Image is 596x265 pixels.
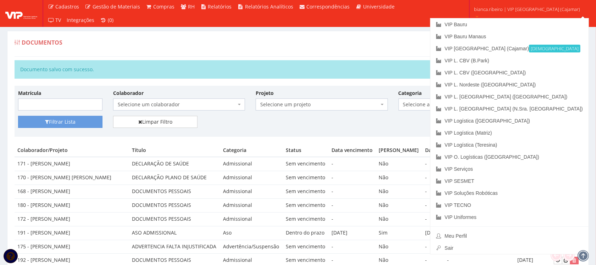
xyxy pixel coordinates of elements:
label: Projeto [256,90,274,97]
a: TV [45,13,64,27]
td: Não [376,171,423,185]
a: VIP L. [GEOGRAPHIC_DATA] ([GEOGRAPHIC_DATA]) [430,91,589,103]
td: Admissional [220,157,283,171]
td: DOCUMENTOS PESSOAIS [129,185,221,199]
td: DOCUMENTOS PESSOAIS [129,212,221,226]
span: bianca.ribeiro | VIP [GEOGRAPHIC_DATA] (Cajamar) [474,6,580,13]
span: (0) [108,17,113,23]
button: Filtrar Lista [18,116,102,128]
td: DECLARAÇÃO DE SAÚDE [129,157,221,171]
td: - [423,157,445,171]
th: Colaborador/Projeto [15,144,129,157]
td: Dentro do prazo [283,226,329,240]
a: VIP Logística (Matriz) [430,127,589,139]
td: Sem vencimento [283,171,329,185]
td: Sem vencimento [283,185,329,199]
label: Matrícula [18,90,41,97]
th: Data [423,144,445,157]
td: - [423,171,445,185]
span: Relatórios [208,3,232,10]
a: (0) [98,13,117,27]
a: Meu Perfil [430,230,589,242]
a: VIP SESMET [430,175,589,187]
td: Não [376,212,423,226]
span: RH [188,3,195,10]
td: - [329,157,376,171]
img: logo [5,8,37,19]
span: Selecione um colaborador [113,98,245,111]
span: Selecione um colaborador [118,101,236,108]
a: VIP Soluções Robóticas [430,187,589,199]
span: Relatórios Analíticos [245,3,293,10]
td: Aso [220,226,283,240]
td: - [329,185,376,199]
td: - [329,212,376,226]
td: ASO ADMISSIONAL [129,226,221,240]
a: VIP Bauru [430,18,589,30]
td: Não [376,198,423,212]
a: Integrações [64,13,98,27]
td: - [329,240,376,254]
td: 175 - [PERSON_NAME] [15,240,129,254]
a: VIP Bauru Manaus [430,30,589,43]
td: ADVERTENCIA FALTA INJUSTIFICADA [129,240,221,254]
th: Data vencimento [329,144,376,157]
td: - [423,185,445,199]
td: [DATE] [329,226,376,240]
td: Sem vencimento [283,212,329,226]
span: Universidade [363,3,395,10]
a: VIP Logística ([GEOGRAPHIC_DATA]) [430,115,589,127]
span: Integrações [67,17,95,23]
td: - [423,212,445,226]
a: VIP Serviços [430,163,589,175]
a: VIP Uniformes [430,211,589,223]
span: Selecione um projeto [256,98,388,111]
th: Status [283,144,329,157]
td: [DATE] [423,226,445,240]
span: Selecione a categoria [399,98,483,111]
td: Admissional [220,171,283,185]
td: - [329,171,376,185]
td: - [423,240,445,254]
a: Limpar Filtro [113,116,197,128]
td: Sem vencimento [283,240,329,254]
small: [DEMOGRAPHIC_DATA] [529,45,580,52]
label: Colaborador [113,90,144,97]
span: Selecione um projeto [260,101,379,108]
td: Admissional [220,198,283,212]
span: Documentos [22,39,62,46]
a: VIP L. CBV (B.Park) [430,55,589,67]
div: Documento salvo com sucesso. [15,60,581,79]
td: 172 - [PERSON_NAME] [15,212,129,226]
label: Categoria [399,90,422,97]
span: Selecione a categoria [403,101,474,108]
a: VIP L. [GEOGRAPHIC_DATA] (N.Sra. [GEOGRAPHIC_DATA]) [430,103,589,115]
td: Não [376,185,423,199]
a: Sair [430,242,589,254]
span: Cadastros [56,3,79,10]
a: VIP [GEOGRAPHIC_DATA] (Cajamar)[DEMOGRAPHIC_DATA] [430,43,589,55]
th: [PERSON_NAME] [376,144,423,157]
a: VIP O. Logísticas ([GEOGRAPHIC_DATA]) [430,151,589,163]
a: VIP L. CBV ([GEOGRAPHIC_DATA]) [430,67,589,79]
th: Categoria [220,144,283,157]
a: VIP Logística (Teresina) [430,139,589,151]
td: Sem vencimento [283,157,329,171]
td: DECLARAÇÃO PLANO DE SAÚDE [129,171,221,185]
td: 170 - [PERSON_NAME] [PERSON_NAME] [15,171,129,185]
span: Correspondências [307,3,350,10]
td: Admissional [220,212,283,226]
td: 191 - [PERSON_NAME] [15,226,129,240]
td: Admissional [220,185,283,199]
a: VIP TECNO [430,199,589,211]
td: Advertência/Suspensão [220,240,283,254]
span: TV [56,17,61,23]
td: Não [376,157,423,171]
td: DOCUMENTOS PESSOAIS [129,198,221,212]
td: 168 - [PERSON_NAME] [15,185,129,199]
td: Não [376,240,423,254]
td: 180 - [PERSON_NAME] [15,198,129,212]
th: Título [129,144,221,157]
td: Sem vencimento [283,198,329,212]
a: VIP L. Nordeste ([GEOGRAPHIC_DATA]) [430,79,589,91]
